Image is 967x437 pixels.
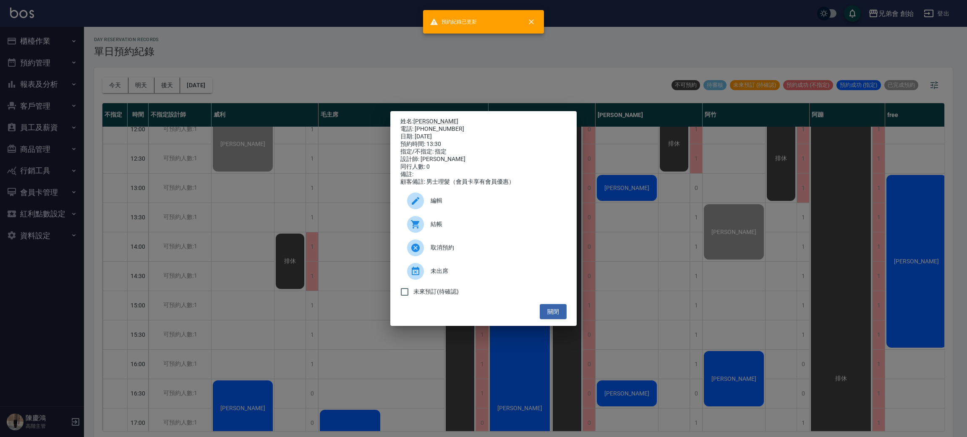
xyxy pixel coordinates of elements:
[400,260,567,283] div: 未出席
[431,220,560,229] span: 結帳
[400,140,567,148] div: 預約時間: 13:30
[413,118,458,125] a: [PERSON_NAME]
[400,171,567,178] div: 備註:
[400,133,567,140] div: 日期: [DATE]
[431,196,560,205] span: 編輯
[400,118,567,125] p: 姓名:
[400,189,567,213] div: 編輯
[431,267,560,276] span: 未出席
[430,18,477,26] span: 預約紀錄已更新
[431,243,560,252] span: 取消預約
[540,304,567,320] button: 關閉
[400,156,567,163] div: 設計師: [PERSON_NAME]
[400,178,567,186] div: 顧客備註: 男士理髮（會員卡享有會員優惠）
[522,13,541,31] button: close
[400,148,567,156] div: 指定/不指定: 指定
[400,163,567,171] div: 同行人數: 0
[400,236,567,260] div: 取消預約
[400,213,567,236] a: 結帳
[400,125,567,133] div: 電話: [PHONE_NUMBER]
[413,287,459,296] span: 未來預訂(待確認)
